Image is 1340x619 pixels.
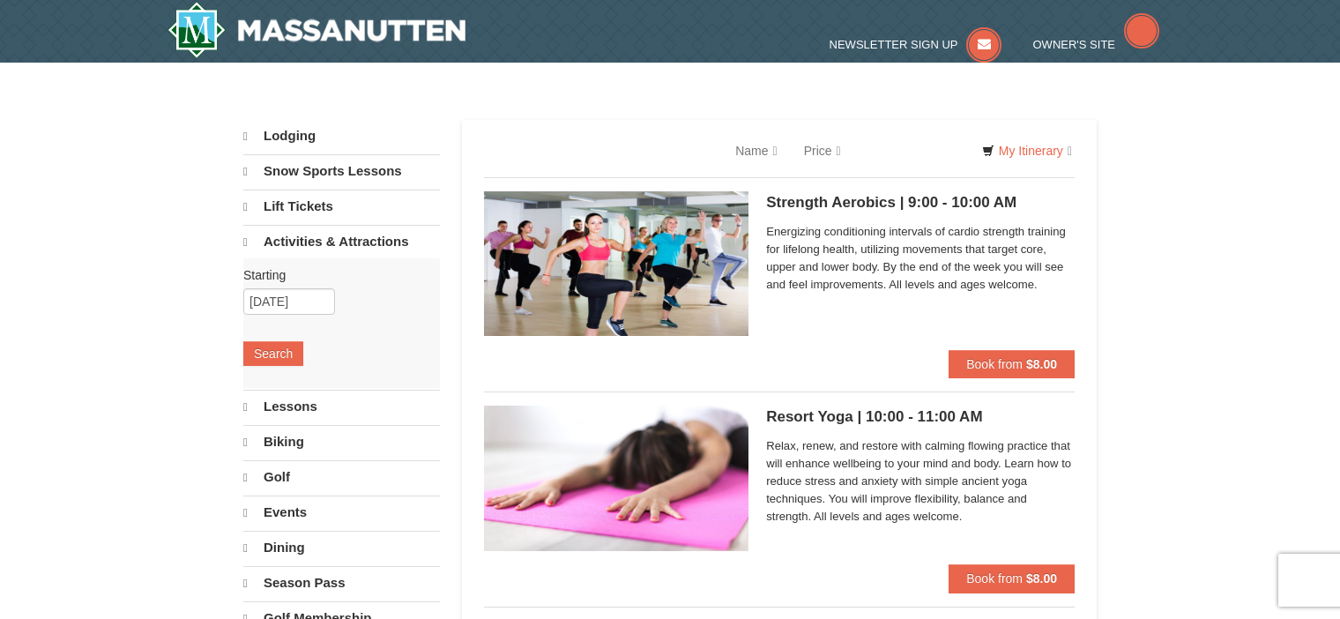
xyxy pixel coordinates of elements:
[243,225,440,258] a: Activities & Attractions
[243,266,427,284] label: Starting
[243,390,440,423] a: Lessons
[1033,38,1160,51] a: Owner's Site
[243,154,440,188] a: Snow Sports Lessons
[167,2,465,58] img: Massanutten Resort Logo
[167,2,465,58] a: Massanutten Resort
[949,564,1075,593] button: Book from $8.00
[830,38,958,51] span: Newsletter Sign Up
[966,571,1023,585] span: Book from
[484,191,748,336] img: 6619873-743-43c5cba0.jpeg
[243,341,303,366] button: Search
[243,566,440,600] a: Season Pass
[766,194,1075,212] h5: Strength Aerobics | 9:00 - 10:00 AM
[1033,38,1116,51] span: Owner's Site
[243,460,440,494] a: Golf
[1026,571,1057,585] strong: $8.00
[766,437,1075,526] span: Relax, renew, and restore with calming flowing practice that will enhance wellbeing to your mind ...
[966,357,1023,371] span: Book from
[243,425,440,459] a: Biking
[243,120,440,153] a: Lodging
[830,38,1002,51] a: Newsletter Sign Up
[1026,357,1057,371] strong: $8.00
[766,223,1075,294] span: Energizing conditioning intervals of cardio strength training for lifelong health, utilizing move...
[484,406,748,550] img: 6619873-740-369cfc48.jpeg
[243,496,440,529] a: Events
[791,133,854,168] a: Price
[971,138,1083,164] a: My Itinerary
[243,531,440,564] a: Dining
[243,190,440,223] a: Lift Tickets
[722,133,790,168] a: Name
[949,350,1075,378] button: Book from $8.00
[766,408,1075,426] h5: Resort Yoga | 10:00 - 11:00 AM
